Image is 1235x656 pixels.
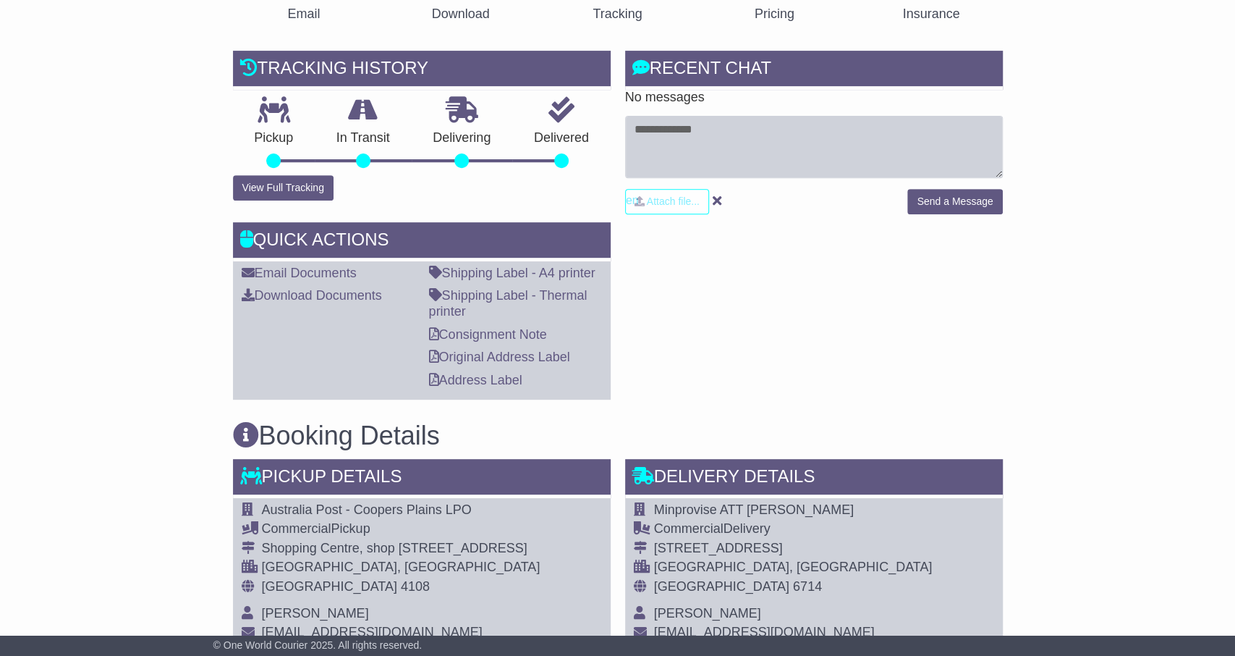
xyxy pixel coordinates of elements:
p: Delivering [412,130,513,146]
div: Pickup [262,521,540,537]
div: [STREET_ADDRESS] [654,541,933,557]
button: View Full Tracking [233,175,334,201]
span: Minprovise ATT [PERSON_NAME] [654,502,854,517]
p: No messages [625,90,1003,106]
span: 6714 [793,579,822,594]
div: Delivery [654,521,933,537]
span: [EMAIL_ADDRESS][DOMAIN_NAME] [654,625,875,639]
div: Pricing [755,4,794,24]
div: Tracking [593,4,642,24]
div: Download [432,4,490,24]
div: Email [287,4,320,24]
span: © One World Courier 2025. All rights reserved. [213,639,423,651]
button: Send a Message [907,189,1002,214]
span: 4108 [401,579,430,594]
div: RECENT CHAT [625,51,1003,90]
div: Pickup Details [233,459,611,498]
a: Original Address Label [429,350,570,364]
span: Commercial [262,521,331,536]
div: Delivery Details [625,459,1003,498]
a: Shipping Label - A4 printer [429,266,595,280]
div: Tracking history [233,51,611,90]
span: [PERSON_NAME] [654,606,761,621]
span: [EMAIL_ADDRESS][DOMAIN_NAME] [262,625,483,639]
span: [GEOGRAPHIC_DATA] [262,579,397,594]
div: Quick Actions [233,222,611,261]
p: Delivered [512,130,611,146]
p: In Transit [315,130,412,146]
p: Pickup [233,130,315,146]
span: Commercial [654,521,723,536]
div: Insurance [903,4,960,24]
div: [GEOGRAPHIC_DATA], [GEOGRAPHIC_DATA] [262,560,540,576]
a: Consignment Note [429,327,547,342]
span: Australia Post - Coopers Plains LPO [262,502,472,517]
a: Shipping Label - Thermal printer [429,288,587,319]
span: [GEOGRAPHIC_DATA] [654,579,789,594]
a: Email Documents [242,266,357,280]
div: [GEOGRAPHIC_DATA], [GEOGRAPHIC_DATA] [654,560,933,576]
a: Download Documents [242,288,382,303]
span: [PERSON_NAME] [262,606,369,621]
h3: Booking Details [233,421,1003,450]
a: Address Label [429,373,522,387]
div: Shopping Centre, shop [STREET_ADDRESS] [262,541,540,557]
